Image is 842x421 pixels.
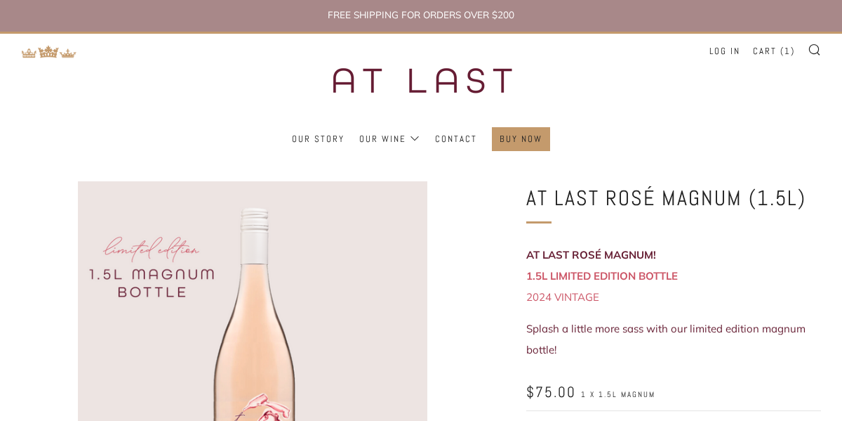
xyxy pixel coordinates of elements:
[526,382,576,401] span: $75.00
[500,128,542,150] a: Buy Now
[359,128,420,150] a: Our Wine
[709,40,740,63] a: Log in
[292,128,345,150] a: Our Story
[21,44,77,57] a: Return to TKW Merchants
[581,389,655,400] span: 1 x 1.5L magnum
[435,128,477,150] a: Contact
[526,322,806,356] span: Splash a little more sass with our limited edition magnum bottle!
[526,290,599,304] span: 2024 VINTAGE
[526,181,821,215] h1: At Last Rosé Magnum (1.5L)
[298,34,544,127] img: three kings wine merchants
[526,248,656,261] strong: AT LAST ROS É MAGNUM!
[21,45,77,58] img: Return to TKW Merchants
[784,45,791,57] span: 1
[753,40,795,63] a: Cart (1)
[526,269,678,283] strong: 1.5L LIMITED EDITION BOTTLE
